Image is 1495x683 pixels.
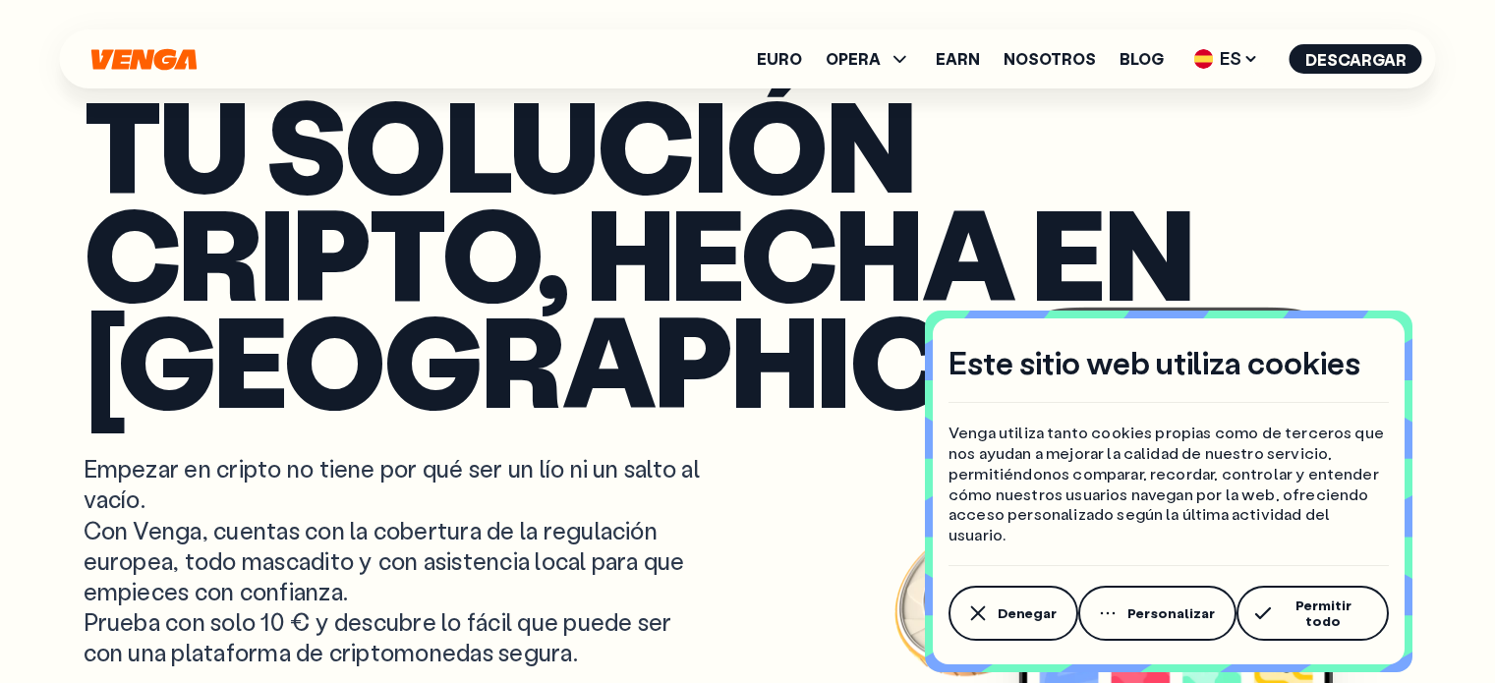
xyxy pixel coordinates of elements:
[1290,44,1422,74] button: Descargar
[826,51,881,67] span: OPERA
[1236,586,1389,641] button: Permitir todo
[1120,51,1164,67] a: Blog
[1279,598,1367,629] span: Permitir todo
[757,51,802,67] a: Euro
[84,453,705,667] p: Empezar en cripto no tiene por qué ser un lío ni un salto al vacío. Con Venga, cuentas con la cob...
[949,423,1389,545] p: Venga utiliza tanto cookies propias como de terceros que nos ayudan a mejorar la calidad de nuest...
[1194,49,1214,69] img: flag-es
[998,605,1057,621] span: Denegar
[826,47,912,71] span: OPERA
[949,342,1360,383] h4: Este sitio web utiliza cookies
[1127,605,1215,621] span: Personalizar
[949,586,1078,641] button: Denegar
[1004,51,1096,67] a: Nosotros
[89,48,200,71] svg: Inicio
[1187,43,1266,75] span: ES
[936,51,980,67] a: Earn
[1274,375,1415,517] img: USDC coin
[84,90,1412,414] p: Tu solución cripto, hecha en [GEOGRAPHIC_DATA]
[1078,586,1236,641] button: Personalizar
